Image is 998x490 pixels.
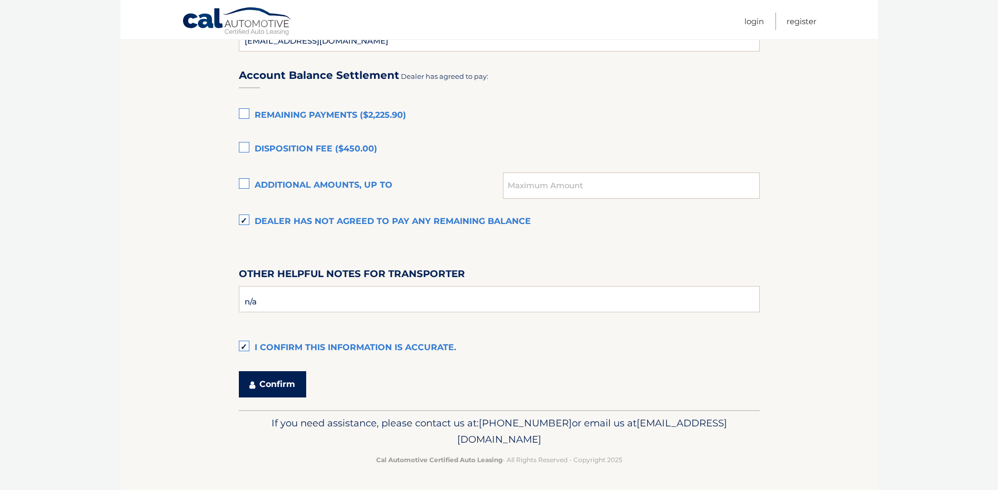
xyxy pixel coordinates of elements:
label: Remaining Payments ($2,225.90) [239,105,760,126]
button: Confirm [239,371,306,397]
a: Login [744,13,764,30]
strong: Cal Automotive Certified Auto Leasing [376,456,502,464]
label: Additional amounts, up to [239,175,503,196]
a: Cal Automotive [182,7,293,37]
span: [PHONE_NUMBER] [479,417,572,429]
span: Dealer has agreed to pay: [401,72,488,80]
a: Register [787,13,816,30]
label: Disposition Fee ($450.00) [239,139,760,160]
p: - All Rights Reserved - Copyright 2025 [246,454,753,465]
input: Maximum Amount [503,172,759,199]
p: If you need assistance, please contact us at: or email us at [246,415,753,448]
h3: Account Balance Settlement [239,69,399,82]
label: I confirm this information is accurate. [239,338,760,359]
label: Other helpful notes for transporter [239,266,465,285]
label: Dealer has not agreed to pay any remaining balance [239,211,760,232]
